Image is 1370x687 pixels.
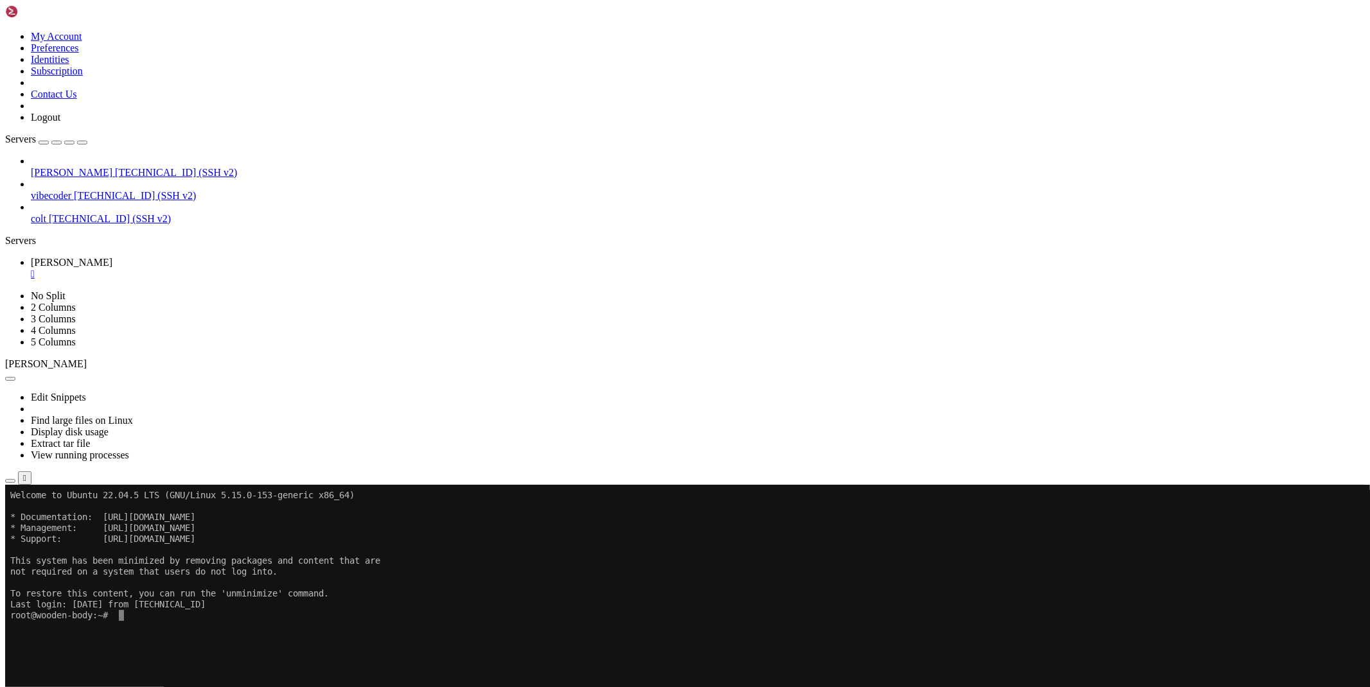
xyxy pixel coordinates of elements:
[5,134,87,144] a: Servers
[5,49,1202,60] x-row: * Support: [URL][DOMAIN_NAME]
[5,82,1202,92] x-row: not required on a system that users do not log into.
[18,471,31,485] button: 
[31,257,1365,280] a: maus
[5,38,1202,49] x-row: * Management: [URL][DOMAIN_NAME]
[31,449,129,460] a: View running processes
[49,213,171,224] span: [TECHNICAL_ID] (SSH v2)
[31,325,76,336] a: 4 Columns
[31,438,90,449] a: Extract tar file
[74,190,196,201] span: [TECHNICAL_ID] (SSH v2)
[5,358,87,369] span: [PERSON_NAME]
[5,5,79,18] img: Shellngn
[5,125,1202,136] x-row: root@wooden-body:~#
[31,54,69,65] a: Identities
[5,27,1202,38] x-row: * Documentation: [URL][DOMAIN_NAME]
[31,426,109,437] a: Display disk usage
[31,167,1365,178] a: [PERSON_NAME] [TECHNICAL_ID] (SSH v2)
[31,213,46,224] span: colt
[5,134,36,144] span: Servers
[31,190,1365,202] a: vibecoder [TECHNICAL_ID] (SSH v2)
[31,112,60,123] a: Logout
[31,167,112,178] span: [PERSON_NAME]
[31,415,133,426] a: Find large files on Linux
[31,392,86,403] a: Edit Snippets
[31,313,76,324] a: 3 Columns
[31,257,112,268] span: [PERSON_NAME]
[31,178,1365,202] li: vibecoder [TECHNICAL_ID] (SSH v2)
[5,71,1202,82] x-row: This system has been minimized by removing packages and content that are
[31,31,82,42] a: My Account
[5,5,1202,16] x-row: Welcome to Ubuntu 22.04.5 LTS (GNU/Linux 5.15.0-153-generic x86_64)
[114,125,119,136] div: (20, 11)
[5,103,1202,114] x-row: To restore this content, you can run the 'unminimize' command.
[5,114,1202,125] x-row: Last login: [DATE] from [TECHNICAL_ID]
[31,268,1365,280] a: 
[115,167,237,178] span: [TECHNICAL_ID] (SSH v2)
[31,290,66,301] a: No Split
[31,42,79,53] a: Preferences
[31,336,76,347] a: 5 Columns
[31,213,1365,225] a: colt [TECHNICAL_ID] (SSH v2)
[5,235,1365,247] div: Servers
[31,302,76,313] a: 2 Columns
[31,89,77,100] a: Contact Us
[31,65,83,76] a: Subscription
[31,155,1365,178] li: [PERSON_NAME] [TECHNICAL_ID] (SSH v2)
[31,202,1365,225] li: colt [TECHNICAL_ID] (SSH v2)
[31,190,71,201] span: vibecoder
[23,473,26,483] div: 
